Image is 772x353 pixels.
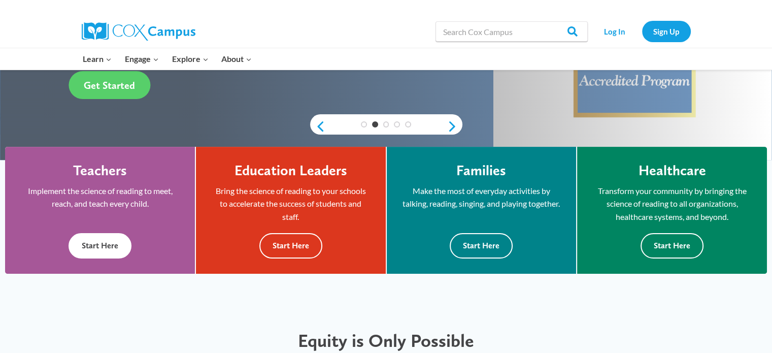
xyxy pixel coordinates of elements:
[405,121,411,127] a: 5
[165,48,215,70] button: Child menu of Explore
[77,48,258,70] nav: Primary Navigation
[118,48,165,70] button: Child menu of Engage
[641,233,703,258] button: Start Here
[310,120,325,133] a: previous
[592,184,752,223] p: Transform your community by bringing the science of reading to all organizations, healthcare syst...
[435,21,588,42] input: Search Cox Campus
[259,233,322,258] button: Start Here
[456,162,506,179] h4: Families
[394,121,400,127] a: 4
[402,184,561,210] p: Make the most of everyday activities by talking, reading, singing, and playing together.
[642,21,691,42] a: Sign Up
[234,162,347,179] h4: Education Leaders
[593,21,691,42] nav: Secondary Navigation
[20,184,180,210] p: Implement the science of reading to meet, reach, and teach every child.
[196,147,385,274] a: Education Leaders Bring the science of reading to your schools to accelerate the success of stude...
[69,71,150,99] a: Get Started
[5,147,195,274] a: Teachers Implement the science of reading to meet, reach, and teach every child. Start Here
[447,120,462,133] a: next
[84,79,135,91] span: Get Started
[215,48,258,70] button: Child menu of About
[361,121,367,127] a: 1
[372,121,378,127] a: 2
[310,116,462,137] div: content slider buttons
[82,22,195,41] img: Cox Campus
[73,162,127,179] h4: Teachers
[593,21,637,42] a: Log In
[383,121,389,127] a: 3
[77,48,119,70] button: Child menu of Learn
[450,233,513,258] button: Start Here
[69,233,131,258] button: Start Here
[211,184,370,223] p: Bring the science of reading to your schools to accelerate the success of students and staff.
[387,147,576,274] a: Families Make the most of everyday activities by talking, reading, singing, and playing together....
[577,147,767,274] a: Healthcare Transform your community by bringing the science of reading to all organizations, heal...
[638,162,706,179] h4: Healthcare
